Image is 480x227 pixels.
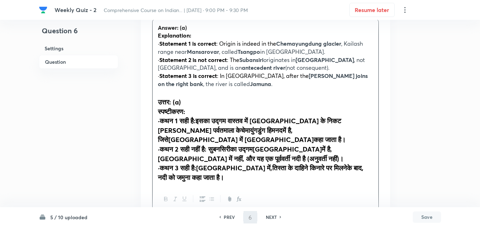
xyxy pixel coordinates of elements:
[276,40,341,47] strong: Chemayungdung glacier
[158,40,373,56] p: , Kailash range near , called in [GEOGRAPHIC_DATA].
[158,97,181,106] span: उत्तर: (a)
[39,55,118,69] h6: Question
[253,144,322,153] span: [GEOGRAPHIC_DATA]
[158,56,159,63] span: ·
[349,3,395,17] button: Resume later
[413,211,441,223] button: Save
[224,214,235,220] h6: PREV
[158,144,230,153] span: ·कथन 2 सही नहीं है: सुबनसिरी
[158,126,293,144] strong: में है, जिसे
[104,7,248,13] span: Comprehensive Course on Indian... | [DATE] · 9:00 PM - 9:30 PM
[272,163,347,172] span: तिस्ता के दाहिने किनारे पर मिलने
[158,116,195,125] span: ·कथन 1 सही है:
[39,6,47,14] img: Company Logo
[230,144,253,153] strong: का उद्गम
[158,40,159,47] span: ·
[158,24,187,31] strong: Answer: (a)
[238,48,260,55] strong: Tsangpo
[266,214,277,220] h6: NEXT
[50,214,87,221] h6: 5 / 10 uploaded
[55,6,97,13] span: Weekly Quiz - 2
[158,56,373,72] p: originates in , not [GEOGRAPHIC_DATA], and is an (not consequent).
[196,163,272,172] strong: [GEOGRAPHIC_DATA] में,
[241,126,282,135] span: चेमायुंगडुंग हिमनद
[158,32,191,39] strong: Explanation:
[39,6,49,14] a: Company Logo
[158,72,368,87] strong: [PERSON_NAME] joins on the right bank
[159,56,227,63] strong: Statement 2 is not correct
[159,40,216,47] strong: Statement 1 is correct
[314,135,346,144] strong: कहा जाता है।
[168,135,314,144] span: [GEOGRAPHIC_DATA] में [GEOGRAPHIC_DATA]
[158,163,364,182] strong: के बाद, नदी को जमुना कहा जाता है।
[158,116,341,135] strong: इसका उद्गम वास्तव में [GEOGRAPHIC_DATA] के निकट [PERSON_NAME] पर्वतमाला के
[227,56,239,63] span: : The
[159,72,217,79] strong: Statement 3 is correct
[158,163,196,172] span: ·कथन 3 सही है:
[250,80,271,87] strong: Jamuna
[158,72,159,79] span: ·
[242,64,285,71] strong: antecedent river
[187,48,219,55] strong: Mansarovar
[158,144,344,163] strong: में है, [GEOGRAPHIC_DATA] में नहीं, और यह एक पूर्ववर्ती नदी है (अनुवर्ती नहीं)।
[39,42,118,55] h6: Settings
[39,25,118,42] h4: Question 6
[239,56,263,63] strong: Subansiri
[217,72,309,79] span: : In [GEOGRAPHIC_DATA], after the
[296,56,354,63] strong: [GEOGRAPHIC_DATA]
[158,107,185,116] span: स्पष्टीकरण:
[158,72,373,88] p: , the river is called .
[216,40,276,47] span: : Origin is indeed in the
